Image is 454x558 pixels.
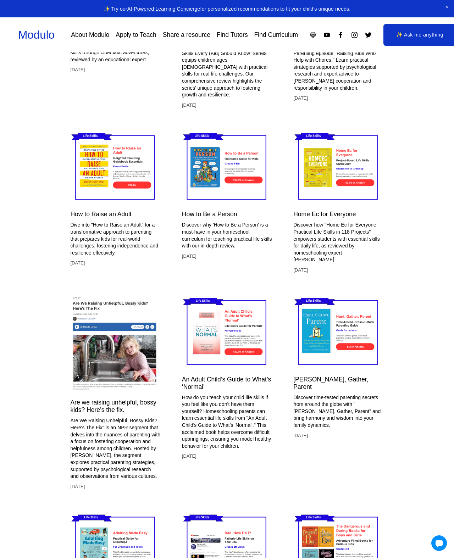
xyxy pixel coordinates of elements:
a: Home Ec for Everyone [293,211,356,218]
img: An Adult Child’s Guide to What’s ‘Normal’ [182,295,272,370]
time: [DATE] [293,267,308,273]
time: [DATE] [70,484,85,490]
a: Find Curriculum [254,29,298,41]
time: [DATE] [182,253,196,260]
a: About Modulo [71,29,109,41]
a: Share a resource [163,29,210,41]
time: [DATE] [70,67,85,73]
a: Twitter [365,31,372,39]
a: Find Tutors [217,29,248,41]
a: YouTube [323,31,331,39]
p: Discover how [PERSON_NAME] "Life Skills Every (Kid) Should Know" series equips children ages [DEM... [182,43,272,99]
p: Discover time-tested parenting secrets from around the globe with "[PERSON_NAME], Gather, Parent"... [293,394,383,429]
a: An Adult Child’s Guide to What’s ‘Normal’ [182,376,271,390]
time: [DATE] [182,453,196,459]
img: Home Ec for Everyone [293,130,383,205]
p: Discover how "Home Ec for Everyone: Practical Life Skills in 118 Projects" empowers students with... [293,222,383,263]
a: Facebook [337,31,344,39]
p: How do you teach your child life skills if you feel like you don’t have them yourself? Homeschool... [182,394,272,450]
p: Are We Raising Unhelpful, Bossy Kids? Here's The Fix" is an NPR segment that delves into the nuan... [70,417,160,480]
time: [DATE] [293,95,308,101]
a: Instagram [351,31,358,39]
a: [PERSON_NAME], Gather, Parent [293,376,368,390]
a: AI-Powered Learning Concierge [127,6,200,12]
a: Apply to Teach [116,29,156,41]
time: [DATE] [293,433,308,439]
p: Dive into "How to Raise an Adult" for a transformative approach to parenting that prepares kids f... [70,222,160,256]
a: Are we raising unhelpful, bossy kids? Here’s the fix. [70,399,156,413]
time: [DATE] [182,102,196,108]
p: Discover expert tips from NPR's Life Kit Parenting episode "Raising Kids Who Help with Chores." L... [293,43,383,91]
a: Modulo [18,29,55,41]
a: How to Raise an Adult [70,211,131,218]
img: How to Be a Person [182,130,272,205]
time: [DATE] [70,260,85,266]
a: Apple Podcasts [309,31,317,39]
p: Discover why 'How to Be a Person' is a must-have in your homeschool curriculum for teaching pract... [182,222,272,249]
img: Are we raising unhelpful, bossy kids? Here’s the fix. [70,295,160,394]
a: How to Be a Person [182,211,237,218]
img: Hunt, Gather, Parent [293,295,383,370]
img: How to Raise an Adult [70,130,160,205]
